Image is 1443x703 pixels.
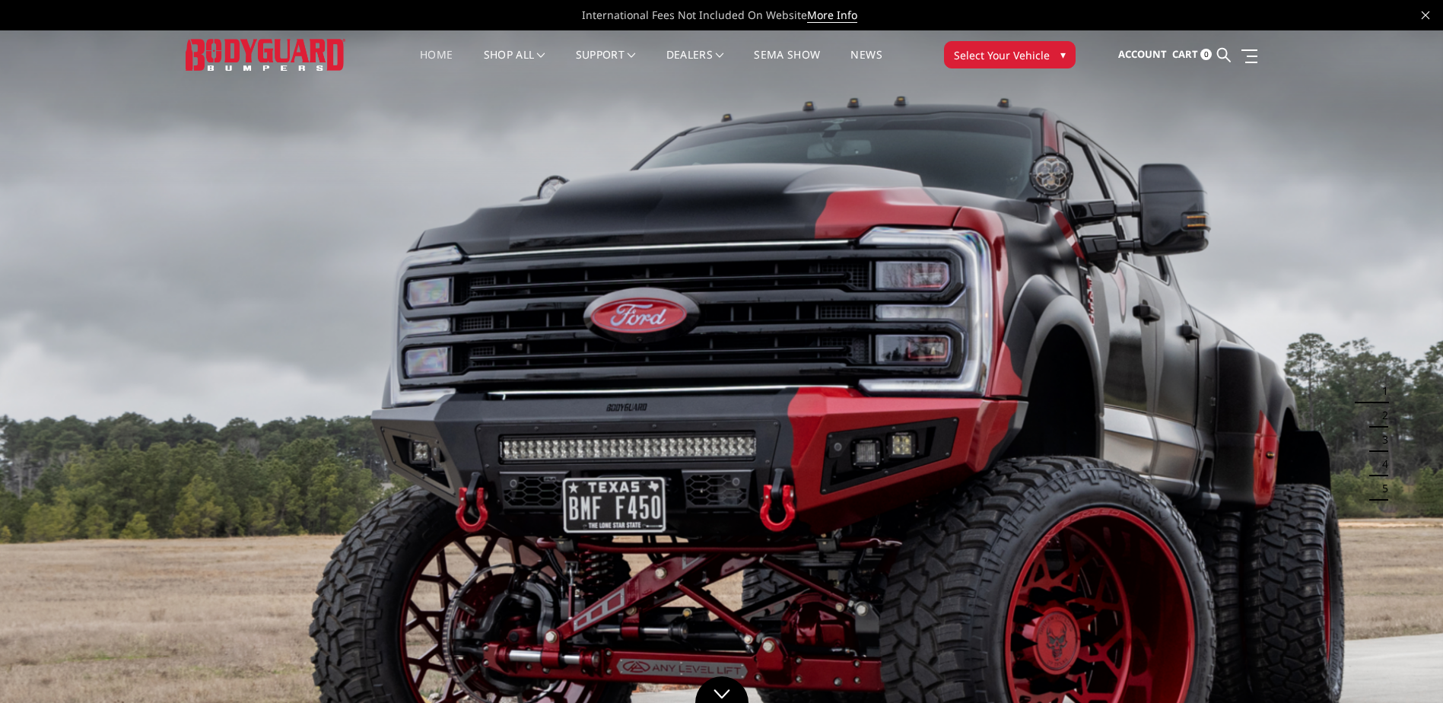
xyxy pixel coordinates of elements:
[695,676,749,703] a: Click to Down
[1373,476,1388,501] button: 5 of 5
[420,49,453,79] a: Home
[1118,34,1167,75] a: Account
[1060,46,1066,62] span: ▾
[666,49,724,79] a: Dealers
[1373,452,1388,476] button: 4 of 5
[1118,47,1167,61] span: Account
[186,39,345,70] img: BODYGUARD BUMPERS
[754,49,820,79] a: SEMA Show
[850,49,882,79] a: News
[944,41,1076,68] button: Select Your Vehicle
[484,49,545,79] a: shop all
[1200,49,1212,60] span: 0
[1172,34,1212,75] a: Cart 0
[1373,379,1388,403] button: 1 of 5
[807,8,857,23] a: More Info
[954,47,1050,63] span: Select Your Vehicle
[1172,47,1198,61] span: Cart
[1373,428,1388,452] button: 3 of 5
[576,49,636,79] a: Support
[1373,403,1388,428] button: 2 of 5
